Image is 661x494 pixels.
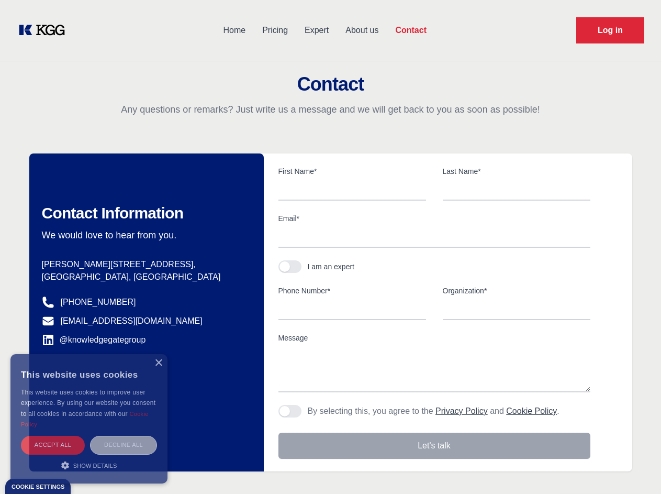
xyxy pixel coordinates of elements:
a: Home [215,17,254,44]
div: Accept all [21,436,85,454]
p: [PERSON_NAME][STREET_ADDRESS], [42,258,247,271]
label: First Name* [278,166,426,177]
a: @knowledgegategroup [42,334,146,346]
a: [EMAIL_ADDRESS][DOMAIN_NAME] [61,315,203,327]
label: Last Name* [443,166,590,177]
a: Expert [296,17,337,44]
a: Request Demo [576,17,644,43]
iframe: Chat Widget [609,444,661,494]
label: Phone Number* [278,286,426,296]
a: [PHONE_NUMBER] [61,296,136,309]
div: Show details [21,460,157,470]
a: Pricing [254,17,296,44]
div: I am an expert [308,261,355,272]
h2: Contact Information [42,204,247,223]
a: Privacy Policy [435,407,488,415]
span: Show details [73,463,117,469]
span: This website uses cookies to improve user experience. By using our website you consent to all coo... [21,389,155,418]
p: [GEOGRAPHIC_DATA], [GEOGRAPHIC_DATA] [42,271,247,283]
div: Decline all [90,436,157,454]
label: Message [278,333,590,343]
h2: Contact [13,74,648,95]
div: This website uses cookies [21,362,157,387]
p: By selecting this, you agree to the and . [308,405,559,418]
a: Cookie Policy [506,407,557,415]
a: Cookie Policy [21,411,149,427]
a: KOL Knowledge Platform: Talk to Key External Experts (KEE) [17,22,73,39]
a: Contact [387,17,435,44]
a: About us [337,17,387,44]
p: Any questions or remarks? Just write us a message and we will get back to you as soon as possible! [13,103,648,116]
label: Email* [278,213,590,224]
label: Organization* [443,286,590,296]
div: Close [154,359,162,367]
button: Let's talk [278,433,590,459]
p: We would love to hear from you. [42,229,247,241]
div: Cookie settings [12,484,64,490]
